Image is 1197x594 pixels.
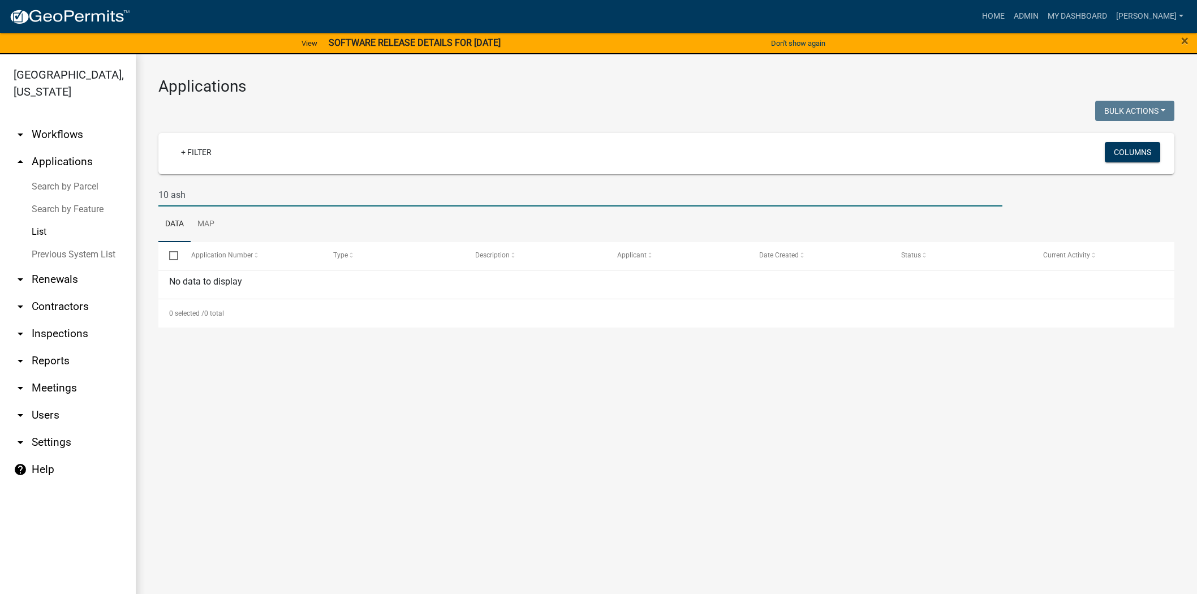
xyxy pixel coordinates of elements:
[329,37,501,48] strong: SOFTWARE RELEASE DETAILS FOR [DATE]
[1032,242,1174,269] datatable-header-cell: Current Activity
[14,327,27,341] i: arrow_drop_down
[158,206,191,243] a: Data
[322,242,464,269] datatable-header-cell: Type
[1112,6,1188,27] a: [PERSON_NAME]
[464,242,606,269] datatable-header-cell: Description
[180,242,322,269] datatable-header-cell: Application Number
[14,273,27,286] i: arrow_drop_down
[1181,34,1189,48] button: Close
[14,436,27,449] i: arrow_drop_down
[158,77,1174,96] h3: Applications
[14,155,27,169] i: arrow_drop_up
[901,251,921,259] span: Status
[158,299,1174,328] div: 0 total
[978,6,1009,27] a: Home
[606,242,748,269] datatable-header-cell: Applicant
[14,463,27,476] i: help
[14,300,27,313] i: arrow_drop_down
[890,242,1032,269] datatable-header-cell: Status
[158,270,1174,299] div: No data to display
[14,408,27,422] i: arrow_drop_down
[1009,6,1043,27] a: Admin
[14,381,27,395] i: arrow_drop_down
[1181,33,1189,49] span: ×
[158,242,180,269] datatable-header-cell: Select
[191,251,253,259] span: Application Number
[759,251,799,259] span: Date Created
[617,251,647,259] span: Applicant
[333,251,348,259] span: Type
[191,206,221,243] a: Map
[1105,142,1160,162] button: Columns
[14,128,27,141] i: arrow_drop_down
[1095,101,1174,121] button: Bulk Actions
[297,34,322,53] a: View
[169,309,204,317] span: 0 selected /
[14,354,27,368] i: arrow_drop_down
[1043,251,1090,259] span: Current Activity
[1043,6,1112,27] a: My Dashboard
[748,242,890,269] datatable-header-cell: Date Created
[767,34,830,53] button: Don't show again
[475,251,510,259] span: Description
[172,142,221,162] a: + Filter
[158,183,1002,206] input: Search for applications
